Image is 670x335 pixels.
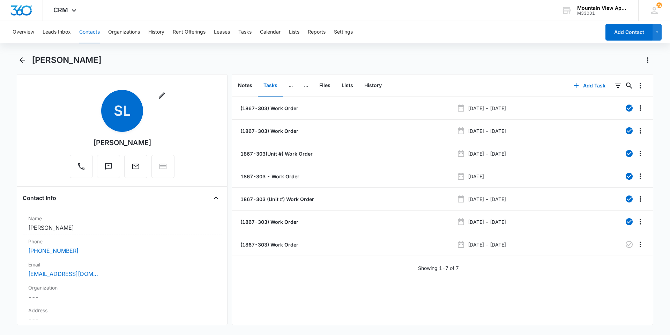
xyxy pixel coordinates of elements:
button: Organizations [108,21,140,43]
button: Leases [214,21,230,43]
button: Overflow Menu [635,193,646,205]
p: [DATE] [468,173,484,180]
p: [DATE] - [DATE] [468,241,506,248]
label: Address [28,307,216,314]
a: (1867-303) Work Order [239,105,298,112]
label: Phone [28,238,216,245]
a: Call [70,166,93,172]
h4: Contact Info [23,194,56,202]
a: (1867-303) Work Order [239,241,298,248]
a: (1867-303) Work Order [239,218,298,226]
a: 1867-303 - Work Order [239,173,299,180]
button: Tasks [238,21,252,43]
button: Back [17,55,28,66]
button: Email [124,155,147,178]
button: Overflow Menu [635,102,646,114]
div: Name[PERSON_NAME] [23,212,222,235]
button: Lists [289,21,299,43]
span: 72 [656,2,662,8]
a: 1867-303 (Unit #) Work Order [239,195,314,203]
button: History [148,21,164,43]
button: Text [97,155,120,178]
div: [PERSON_NAME] [93,137,151,148]
button: Rent Offerings [173,21,206,43]
button: Call [70,155,93,178]
button: Contacts [79,21,100,43]
div: Phone[PHONE_NUMBER] [23,235,222,258]
button: Actions [642,55,653,66]
a: [EMAIL_ADDRESS][DOMAIN_NAME] [28,270,98,278]
p: [DATE] - [DATE] [468,218,506,226]
div: Address--- [23,304,222,327]
button: Reports [308,21,326,43]
button: Close [210,192,222,204]
div: Organization--- [23,281,222,304]
button: Add Contact [605,24,653,41]
span: CRM [53,6,68,14]
div: account id [577,11,628,16]
button: Overflow Menu [635,80,646,91]
button: Search... [624,80,635,91]
div: notifications count [656,2,662,8]
button: Settings [334,21,353,43]
button: Overflow Menu [635,239,646,250]
button: History [359,75,387,97]
label: Name [28,215,216,222]
a: (1867-303) Work Order [239,127,298,135]
p: [DATE] - [DATE] [468,127,506,135]
button: ... [298,75,314,97]
button: Notes [232,75,258,97]
button: Add Task [566,77,612,94]
button: Leads Inbox [43,21,71,43]
label: Email [28,261,216,268]
a: Text [97,166,120,172]
dd: --- [28,293,216,301]
a: Email [124,166,147,172]
h1: [PERSON_NAME] [32,55,102,65]
button: Filters [612,80,624,91]
p: [DATE] - [DATE] [468,150,506,157]
div: Email[EMAIL_ADDRESS][DOMAIN_NAME] [23,258,222,281]
p: [DATE] - [DATE] [468,195,506,203]
button: Lists [336,75,359,97]
button: Overview [13,21,34,43]
button: Overflow Menu [635,148,646,159]
p: [DATE] - [DATE] [468,105,506,112]
label: Organization [28,284,216,291]
div: account name [577,5,628,11]
p: Showing 1-7 of 7 [418,264,459,272]
button: Calendar [260,21,281,43]
button: Overflow Menu [635,171,646,182]
a: [PHONE_NUMBER] [28,247,79,255]
dd: [PERSON_NAME] [28,223,216,232]
button: ... [283,75,298,97]
button: Files [314,75,336,97]
button: Overflow Menu [635,125,646,136]
button: Tasks [258,75,283,97]
dd: --- [28,315,216,324]
button: Overflow Menu [635,216,646,227]
a: 1867-303(Unit #) Work Order [239,150,313,157]
span: SL [101,90,143,132]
